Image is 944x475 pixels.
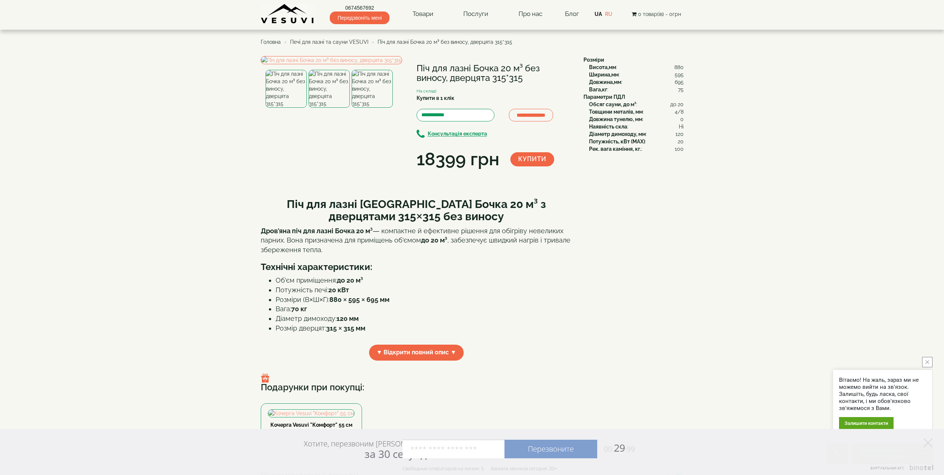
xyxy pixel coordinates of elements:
button: close button [922,357,933,367]
strong: 70 кг [291,305,307,313]
div: Свободных операторов на линии: 5 Заказов звонков сегодня: 20+ [402,465,557,471]
img: Піч для лазні Бочка 20 м³ без виносу, дверцята 315*315 [309,70,350,108]
a: Перезвоните [504,440,597,458]
button: Купити [510,152,554,166]
button: 0 товар(ів) - 0грн [629,10,683,18]
b: Розміри [583,57,604,63]
strong: 20 кВт [328,286,349,294]
span: Ні [679,123,684,130]
span: 0 [680,116,684,123]
div: : [589,108,684,116]
li: Вага: [276,304,572,314]
a: Кочерга Vesuvi "Комфорт" 55 см [270,422,352,428]
b: Піч для лазні [GEOGRAPHIC_DATA] Бочка 20 м³ з дверцятами 315×315 без виносу [287,198,546,223]
a: Про нас [511,6,550,23]
div: Хотите, перезвоним [PERSON_NAME] [304,439,431,460]
strong: до 20 м³ [421,236,447,244]
span: 595 [675,71,684,78]
img: Завод VESUVI [261,4,315,24]
div: : [589,123,684,130]
div: Залишити контакти [839,417,894,429]
b: Параметри ПДЛ [583,94,625,100]
span: Піч для лазні Бочка 20 м³ без виносу, дверцята 315*315 [378,39,512,45]
b: Наявність скла [589,124,627,130]
img: Піч для лазні Бочка 20 м³ без виносу, дверцята 315*315 [266,70,307,108]
span: :99 [625,444,635,454]
a: Послуги [456,6,496,23]
img: gift [261,374,270,383]
span: до 20 [670,101,684,108]
b: Технічні характеристики: [261,261,372,272]
b: Вага,кг [589,87,607,92]
span: 880 [674,64,684,71]
a: UA [595,11,602,17]
span: 29 [597,441,635,455]
b: Обсяг сауни, до м³ [589,101,636,107]
b: Рек. вага каміння, кг. [589,146,641,152]
b: Товщини металів, мм [589,109,643,115]
span: 20 [678,138,684,145]
div: : [589,78,684,86]
a: Блог [565,10,579,17]
strong: Дров'яна піч для лазні Бочка 20 м³ [261,227,373,235]
b: Ширина,мм [589,72,619,78]
strong: 315 × 315 мм [326,324,365,332]
strong: 120 мм [336,315,359,322]
div: : [589,138,684,145]
b: Діаметр димоходу, мм [589,131,646,137]
div: : [589,145,684,153]
div: : [589,86,684,93]
b: Довжина тунелю, мм [589,116,642,122]
span: 100 [675,145,684,153]
div: : [589,71,684,78]
label: Купити в 1 клік [417,94,454,102]
a: Товари [405,6,441,23]
div: Вітаємо! На жаль, зараз ми не можемо вийти на зв'язок. Залишіть, будь ласка, свої контакти, і ми ... [839,377,926,412]
span: 0 товар(ів) - 0грн [638,11,681,17]
div: : [589,101,684,108]
li: Потужність печі: [276,285,572,295]
span: 75 [678,86,684,93]
span: 00: [604,444,614,454]
span: 120 [675,130,684,138]
img: Піч для лазні Бочка 20 м³ без виносу, дверцята 315*315 [261,56,402,64]
div: : [589,130,684,138]
a: Головна [261,39,281,45]
a: 0674567692 [330,4,389,12]
span: Виртуальная АТС [871,466,905,471]
b: Консультація експерта [428,131,487,137]
b: Висота,мм [589,64,616,70]
span: 695 [675,78,684,86]
span: Передзвоніть мені [330,12,389,24]
b: Потужність, кВт (MAX) [589,139,645,144]
div: : [589,116,684,123]
span: ▼ Відкрити повний опис ▼ [369,345,464,361]
span: за 30 секунд? [365,447,431,461]
span: 4/8 [675,108,684,116]
small: На складі [417,88,437,94]
a: RU [605,11,612,17]
img: Кочерга Vesuvi "Комфорт" 55 см [268,410,354,417]
strong: 880 × 595 × 695 мм [329,296,389,303]
li: Розміри (В×Ш×Г): [276,295,572,305]
div: : [589,64,684,71]
a: Печі для лазні та сауни VESUVI [290,39,368,45]
div: 18399 грн [417,147,499,172]
a: Виртуальная АТС [866,465,935,475]
strong: до 20 м³ [337,276,363,284]
img: Піч для лазні Бочка 20 м³ без виносу, дверцята 315*315 [352,70,393,108]
p: — компактне й ефективне рішення для обігріву невеликих парних. Вона призначена для приміщень об'є... [261,226,572,255]
h3: Подарунки при покупці: [261,374,684,392]
b: Довжина,мм [589,79,621,85]
h1: Піч для лазні Бочка 20 м³ без виносу, дверцята 315*315 [417,64,572,83]
li: Розмір дверцят: [276,323,572,333]
li: Об'єм приміщення: [276,276,572,285]
li: Діаметр димоходу: [276,314,572,323]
